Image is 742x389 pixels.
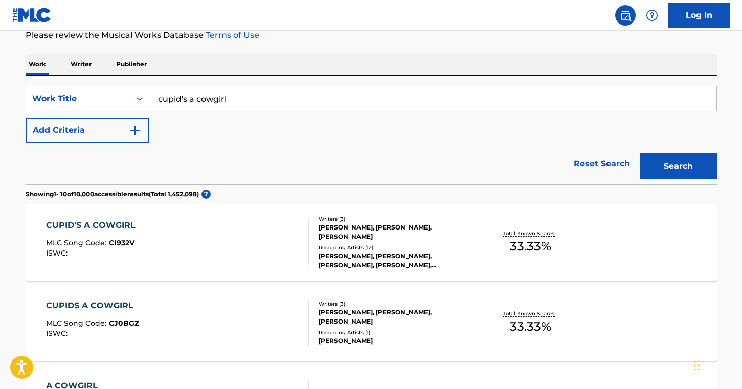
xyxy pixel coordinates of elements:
[26,118,149,143] button: Add Criteria
[619,9,632,21] img: search
[510,317,551,336] span: 33.33 %
[615,5,636,26] a: Public Search
[642,5,662,26] div: Help
[26,190,199,199] p: Showing 1 - 10 of 10,000 accessible results (Total 1,452,098 )
[201,190,211,199] span: ?
[694,350,700,381] div: Drag
[319,336,473,346] div: [PERSON_NAME]
[204,30,259,40] a: Terms of Use
[32,93,124,105] div: Work Title
[26,86,717,184] form: Search Form
[319,329,473,336] div: Recording Artists ( 1 )
[510,237,551,256] span: 33.33 %
[46,300,139,312] div: CUPIDS A COWGIRL
[46,238,109,247] span: MLC Song Code :
[569,152,635,175] a: Reset Search
[46,318,109,328] span: MLC Song Code :
[503,310,558,317] p: Total Known Shares:
[319,251,473,270] div: [PERSON_NAME], [PERSON_NAME], [PERSON_NAME], [PERSON_NAME], [PERSON_NAME]
[26,29,717,41] p: Please review the Musical Works Database
[319,215,473,223] div: Writers ( 3 )
[26,284,717,361] a: CUPIDS A COWGIRLMLC Song Code:CJ0BGZISWC:Writers (3)[PERSON_NAME], [PERSON_NAME], [PERSON_NAME]Re...
[129,124,141,136] img: 9d2ae6d4665cec9f34b9.svg
[46,329,70,338] span: ISWC :
[46,248,70,258] span: ISWC :
[646,9,658,21] img: help
[26,204,717,281] a: CUPID'S A COWGIRLMLC Song Code:CI932VISWC:Writers (3)[PERSON_NAME], [PERSON_NAME], [PERSON_NAME]R...
[12,8,52,22] img: MLC Logo
[503,230,558,237] p: Total Known Shares:
[109,318,139,328] span: CJ0BGZ
[319,300,473,308] div: Writers ( 3 )
[68,54,95,75] p: Writer
[46,219,141,232] div: CUPID'S A COWGIRL
[319,223,473,241] div: [PERSON_NAME], [PERSON_NAME], [PERSON_NAME]
[640,153,717,179] button: Search
[319,244,473,251] div: Recording Artists ( 12 )
[26,54,49,75] p: Work
[319,308,473,326] div: [PERSON_NAME], [PERSON_NAME], [PERSON_NAME]
[109,238,134,247] span: CI932V
[113,54,150,75] p: Publisher
[668,3,730,28] a: Log In
[691,340,742,389] iframe: Chat Widget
